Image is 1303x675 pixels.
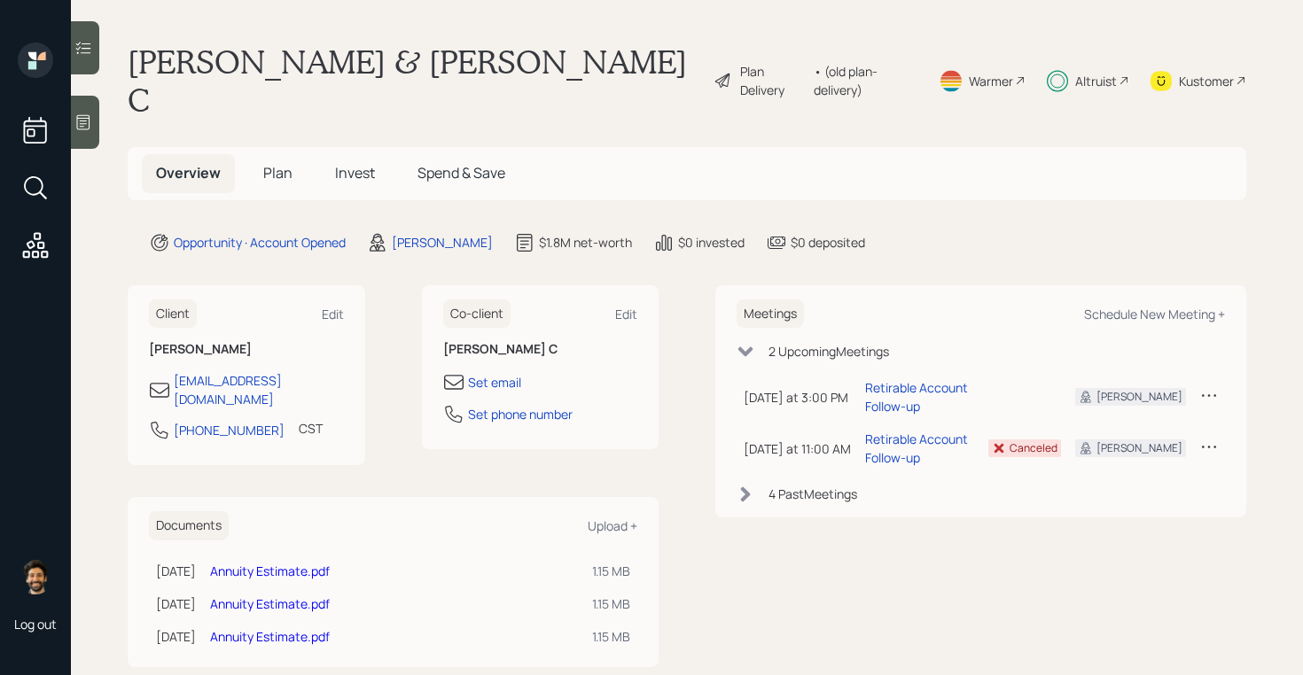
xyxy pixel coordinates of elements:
[744,439,851,458] div: [DATE] at 11:00 AM
[174,233,346,252] div: Opportunity · Account Opened
[615,306,637,322] div: Edit
[592,562,630,580] div: 1.15 MB
[174,421,285,439] div: [PHONE_NUMBER]
[156,594,196,613] div: [DATE]
[592,627,630,646] div: 1.15 MB
[1179,72,1234,90] div: Kustomer
[769,485,857,503] div: 4 Past Meeting s
[128,43,699,119] h1: [PERSON_NAME] & [PERSON_NAME] C
[468,405,573,423] div: Set phone number
[1010,440,1057,456] div: Canceled
[210,595,330,612] a: Annuity Estimate.pdf
[156,627,196,646] div: [DATE]
[814,62,917,99] div: • (old plan-delivery)
[392,233,493,252] div: [PERSON_NAME]
[737,299,804,329] h6: Meetings
[210,628,330,645] a: Annuity Estimate.pdf
[156,163,221,182] span: Overview
[335,163,375,182] span: Invest
[744,388,851,407] div: [DATE] at 3:00 PM
[969,72,1013,90] div: Warmer
[443,342,638,357] h6: [PERSON_NAME] C
[865,378,974,415] div: Retirable Account Follow-up
[443,299,511,329] h6: Co-client
[417,163,505,182] span: Spend & Save
[149,299,197,329] h6: Client
[18,559,53,594] img: eric-schwartz-headshot.png
[263,163,293,182] span: Plan
[865,430,974,467] div: Retirable Account Follow-up
[468,373,521,392] div: Set email
[740,62,805,99] div: Plan Delivery
[299,419,323,438] div: CST
[588,517,637,534] div: Upload +
[210,562,330,579] a: Annuity Estimate.pdf
[14,616,57,632] div: Log out
[769,342,889,361] div: 2 Upcoming Meeting s
[149,511,229,540] h6: Documents
[156,562,196,580] div: [DATE]
[1096,389,1182,405] div: [PERSON_NAME]
[791,233,865,252] div: $0 deposited
[1096,440,1182,456] div: [PERSON_NAME]
[1075,72,1117,90] div: Altruist
[322,306,344,322] div: Edit
[1084,306,1225,322] div: Schedule New Meeting +
[174,371,344,408] div: [EMAIL_ADDRESS][DOMAIN_NAME]
[539,233,632,252] div: $1.8M net-worth
[149,342,344,357] h6: [PERSON_NAME]
[678,233,745,252] div: $0 invested
[592,594,630,613] div: 1.15 MB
